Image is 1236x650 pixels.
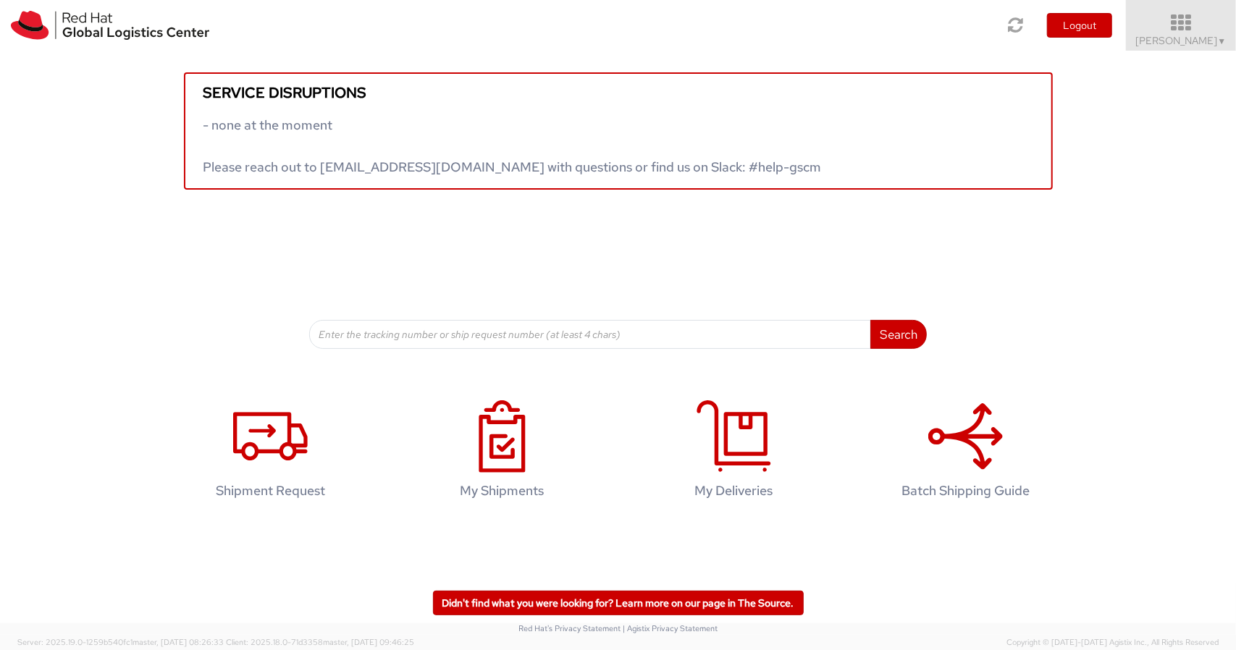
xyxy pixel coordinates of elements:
h4: My Deliveries [641,484,828,498]
a: Service disruptions - none at the moment Please reach out to [EMAIL_ADDRESS][DOMAIN_NAME] with qu... [184,72,1053,190]
a: Batch Shipping Guide [857,385,1075,520]
h5: Service disruptions [203,85,1033,101]
a: | Agistix Privacy Statement [623,623,718,633]
button: Search [870,320,927,349]
button: Logout [1047,13,1112,38]
span: master, [DATE] 08:26:33 [133,637,224,647]
span: master, [DATE] 09:46:25 [323,637,414,647]
a: My Deliveries [626,385,843,520]
span: ▼ [1218,35,1227,47]
a: Shipment Request [162,385,379,520]
span: [PERSON_NAME] [1136,34,1227,47]
input: Enter the tracking number or ship request number (at least 4 chars) [309,320,872,349]
h4: Shipment Request [177,484,364,498]
span: Client: 2025.18.0-71d3358 [226,637,414,647]
span: - none at the moment Please reach out to [EMAIL_ADDRESS][DOMAIN_NAME] with questions or find us o... [203,117,822,175]
h4: My Shipments [409,484,596,498]
a: My Shipments [394,385,611,520]
span: Copyright © [DATE]-[DATE] Agistix Inc., All Rights Reserved [1006,637,1219,649]
span: Server: 2025.19.0-1259b540fc1 [17,637,224,647]
a: Red Hat's Privacy Statement [518,623,621,633]
a: Didn't find what you were looking for? Learn more on our page in The Source. [433,591,804,615]
img: rh-logistics-00dfa346123c4ec078e1.svg [11,11,209,40]
h4: Batch Shipping Guide [873,484,1059,498]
